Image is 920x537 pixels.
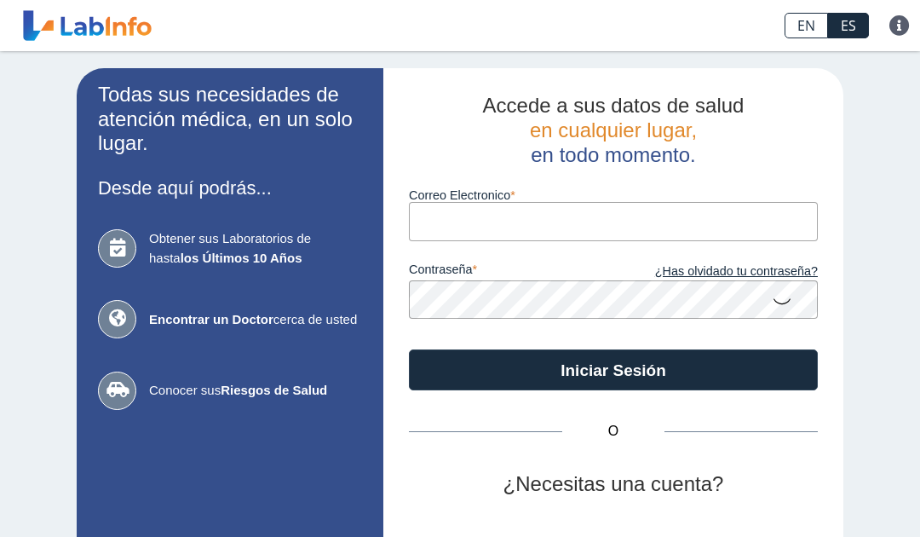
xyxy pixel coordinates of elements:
[409,188,818,202] label: Correo Electronico
[828,13,869,38] a: ES
[98,177,362,199] h3: Desde aquí podrás...
[409,349,818,390] button: Iniciar Sesión
[149,310,362,330] span: cerca de usted
[530,118,697,141] span: en cualquier lugar,
[785,13,828,38] a: EN
[613,263,818,281] a: ¿Has olvidado tu contraseña?
[409,472,818,497] h2: ¿Necesitas una cuenta?
[149,229,362,268] span: Obtener sus Laboratorios de hasta
[531,143,695,166] span: en todo momento.
[221,383,327,397] b: Riesgos de Salud
[483,94,745,117] span: Accede a sus datos de salud
[98,83,362,156] h2: Todas sus necesidades de atención médica, en un solo lugar.
[149,381,362,401] span: Conocer sus
[409,263,613,281] label: contraseña
[181,251,302,265] b: los Últimos 10 Años
[149,312,273,326] b: Encontrar un Doctor
[562,421,664,442] span: O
